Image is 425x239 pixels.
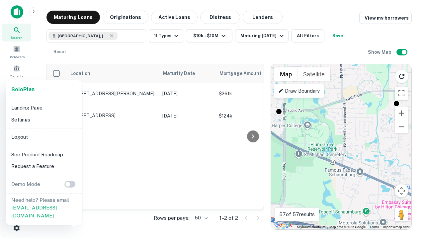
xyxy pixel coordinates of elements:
li: Landing Page [9,102,80,114]
iframe: Chat Widget [392,165,425,197]
a: SoloPlan [11,86,35,94]
li: Logout [9,131,80,143]
p: Need help? Please email [11,196,77,220]
li: Request a Feature [9,160,80,172]
a: [EMAIL_ADDRESS][DOMAIN_NAME] [11,205,57,218]
p: Demo Mode [9,180,43,188]
li: Settings [9,114,80,126]
strong: Solo Plan [11,86,35,93]
li: See Product Roadmap [9,149,80,161]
